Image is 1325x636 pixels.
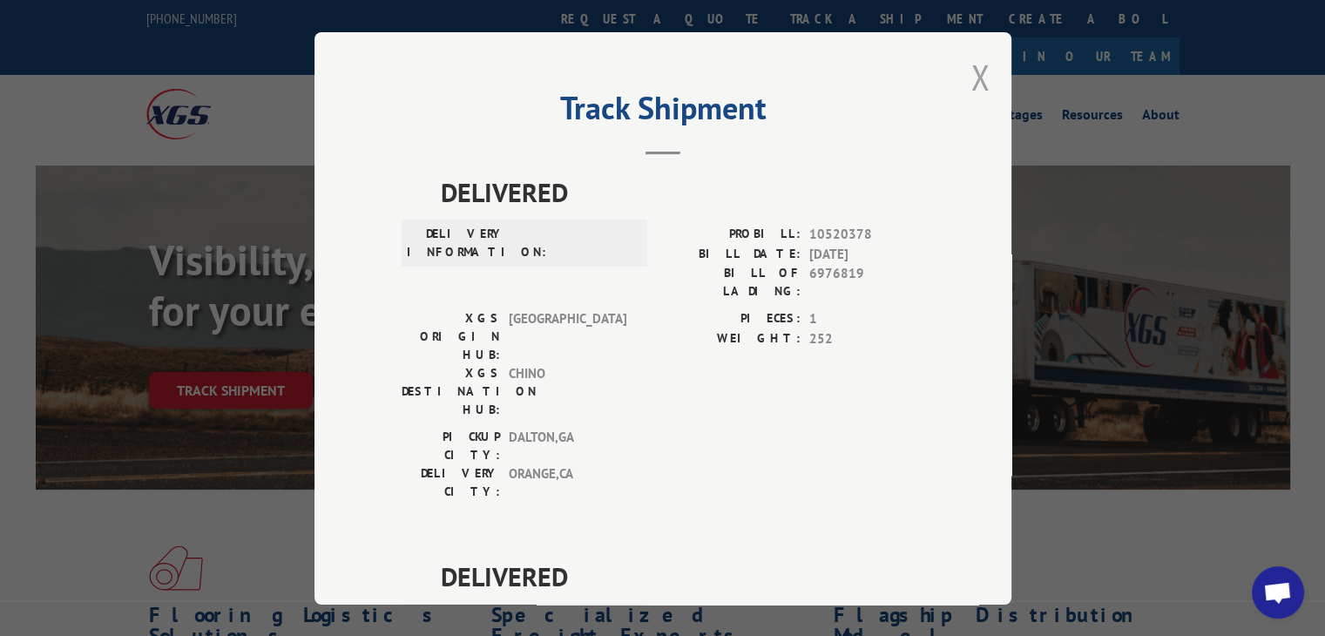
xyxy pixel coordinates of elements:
[509,464,626,501] span: ORANGE , CA
[509,309,626,364] span: [GEOGRAPHIC_DATA]
[441,557,924,596] span: DELIVERED
[509,364,626,419] span: CHINO
[402,464,500,501] label: DELIVERY CITY:
[663,264,801,301] label: BILL OF LADING:
[663,244,801,264] label: BILL DATE:
[407,225,505,261] label: DELIVERY INFORMATION:
[402,428,500,464] label: PICKUP CITY:
[809,264,924,301] span: 6976819
[509,428,626,464] span: DALTON , GA
[663,328,801,348] label: WEIGHT:
[809,328,924,348] span: 252
[663,225,801,245] label: PROBILL:
[809,309,924,329] span: 1
[809,225,924,245] span: 10520378
[1252,566,1304,619] div: Open chat
[663,309,801,329] label: PIECES:
[402,364,500,419] label: XGS DESTINATION HUB:
[809,244,924,264] span: [DATE]
[402,96,924,129] h2: Track Shipment
[970,54,990,100] button: Close modal
[441,173,924,212] span: DELIVERED
[402,309,500,364] label: XGS ORIGIN HUB:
